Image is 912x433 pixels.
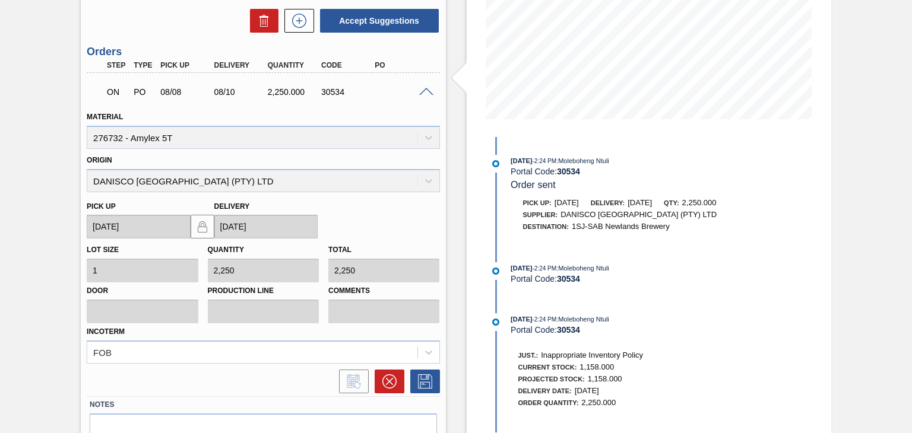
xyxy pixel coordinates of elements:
[581,398,616,407] span: 2,250.000
[664,199,679,206] span: Qty:
[157,61,216,69] div: Pick up
[320,9,439,33] button: Accept Suggestions
[318,87,377,97] div: 30534
[211,61,270,69] div: Delivery
[191,215,214,238] button: locked
[511,274,793,284] div: Portal Code:
[682,198,717,207] span: 2,250.000
[579,362,614,371] span: 1,158.000
[556,265,609,272] span: : Moleboheng Ntuli
[628,198,652,207] span: [DATE]
[511,265,532,272] span: [DATE]
[314,8,440,34] div: Accept Suggestions
[195,219,210,234] img: locked
[87,156,112,164] label: Origin
[131,87,157,97] div: Purchase order
[492,268,499,275] img: atual
[511,180,556,190] span: Order sent
[318,61,377,69] div: Code
[518,387,572,394] span: Delivery Date:
[265,61,324,69] div: Quantity
[87,327,125,336] label: Incoterm
[93,347,112,357] div: FOB
[541,351,643,359] span: Inappropriate Inventory Policy
[131,61,157,69] div: Type
[328,246,351,254] label: Total
[518,352,539,359] span: Just.:
[328,282,439,300] label: Comments
[404,370,440,393] div: Save Order
[278,9,314,33] div: New suggestion
[588,374,622,383] span: 1,158.000
[87,215,190,238] input: mm/dd/yyyy
[214,215,318,238] input: mm/dd/yyyy
[523,199,552,206] span: Pick up:
[369,370,404,393] div: Cancel Order
[533,158,557,164] span: - 2:24 PM
[591,199,625,206] span: Delivery:
[511,316,532,323] span: [DATE]
[87,113,123,121] label: Material
[511,157,532,164] span: [DATE]
[265,87,324,97] div: 2,250.000
[556,157,609,164] span: : Moleboheng Ntuli
[511,167,793,176] div: Portal Code:
[157,87,216,97] div: 08/08/2025
[518,399,579,406] span: Order Quantity:
[208,282,319,300] label: Production Line
[533,316,557,323] span: - 2:24 PM
[211,87,270,97] div: 08/10/2025
[556,316,609,323] span: : Moleboheng Ntuli
[90,396,436,413] label: Notes
[511,325,793,335] div: Portal Code:
[208,246,244,254] label: Quantity
[518,375,585,383] span: Projected Stock:
[557,274,580,284] strong: 30534
[557,167,580,176] strong: 30534
[572,222,670,231] span: 1SJ-SAB Newlands Brewery
[523,211,558,218] span: Supplier:
[492,160,499,167] img: atual
[104,61,131,69] div: Step
[87,246,119,254] label: Lot size
[523,223,569,230] span: Destination:
[533,265,557,272] span: - 2:24 PM
[518,364,577,371] span: Current Stock:
[575,386,599,395] span: [DATE]
[214,202,250,211] label: Delivery
[87,202,116,211] label: Pick up
[555,198,579,207] span: [DATE]
[372,61,430,69] div: PO
[87,282,198,300] label: Door
[333,370,369,393] div: Inform order change
[557,325,580,335] strong: 30534
[492,319,499,326] img: atual
[107,87,128,97] p: ON
[560,210,717,219] span: DANISCO [GEOGRAPHIC_DATA] (PTY) LTD
[87,46,439,58] h3: Orders
[244,9,278,33] div: Delete Suggestions
[104,79,131,105] div: Negotiating Order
